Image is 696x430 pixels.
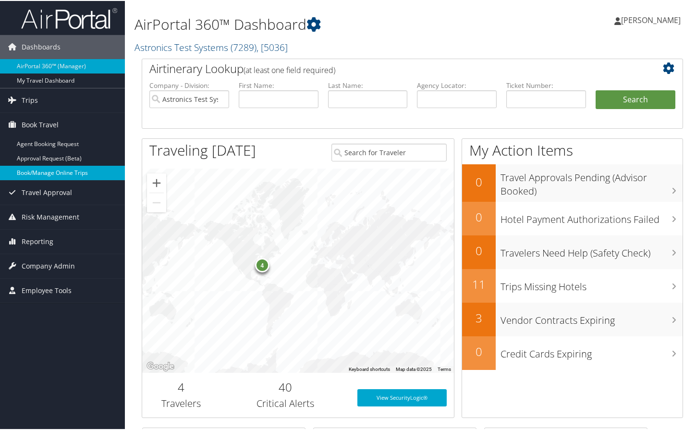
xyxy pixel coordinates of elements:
[357,388,447,405] a: View SecurityLogic®
[149,60,630,76] h2: Airtinerary Lookup
[462,208,496,224] h2: 0
[349,365,390,372] button: Keyboard shortcuts
[22,204,79,228] span: Risk Management
[149,139,256,160] h1: Traveling [DATE]
[22,229,53,253] span: Reporting
[22,112,59,136] span: Book Travel
[21,6,117,29] img: airportal-logo.png
[22,278,72,302] span: Employee Tools
[227,378,342,394] h2: 40
[506,80,586,89] label: Ticket Number:
[149,396,213,409] h3: Travelers
[256,40,288,53] span: , [ 5036 ]
[501,165,683,197] h3: Travel Approvals Pending (Advisor Booked)
[227,396,342,409] h3: Critical Alerts
[134,13,505,34] h1: AirPortal 360™ Dashboard
[231,40,256,53] span: ( 7289 )
[462,343,496,359] h2: 0
[462,268,683,302] a: 11Trips Missing Hotels
[462,309,496,325] h2: 3
[501,241,683,259] h3: Travelers Need Help (Safety Check)
[501,342,683,360] h3: Credit Cards Expiring
[22,34,61,58] span: Dashboards
[462,163,683,200] a: 0Travel Approvals Pending (Advisor Booked)
[614,5,690,34] a: [PERSON_NAME]
[501,308,683,326] h3: Vendor Contracts Expiring
[134,40,288,53] a: Astronics Test Systems
[244,64,335,74] span: (at least one field required)
[22,253,75,277] span: Company Admin
[462,242,496,258] h2: 0
[417,80,497,89] label: Agency Locator:
[145,359,176,372] img: Google
[462,201,683,234] a: 0Hotel Payment Authorizations Failed
[328,80,408,89] label: Last Name:
[462,302,683,335] a: 3Vendor Contracts Expiring
[621,14,681,25] span: [PERSON_NAME]
[255,257,269,271] div: 4
[331,143,447,160] input: Search for Traveler
[501,274,683,293] h3: Trips Missing Hotels
[462,275,496,292] h2: 11
[462,139,683,160] h1: My Action Items
[462,234,683,268] a: 0Travelers Need Help (Safety Check)
[239,80,318,89] label: First Name:
[147,192,166,211] button: Zoom out
[438,366,451,371] a: Terms (opens in new tab)
[149,378,213,394] h2: 4
[396,366,432,371] span: Map data ©2025
[462,173,496,189] h2: 0
[145,359,176,372] a: Open this area in Google Maps (opens a new window)
[22,180,72,204] span: Travel Approval
[147,172,166,192] button: Zoom in
[149,80,229,89] label: Company - Division:
[22,87,38,111] span: Trips
[501,207,683,225] h3: Hotel Payment Authorizations Failed
[596,89,675,109] button: Search
[462,335,683,369] a: 0Credit Cards Expiring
